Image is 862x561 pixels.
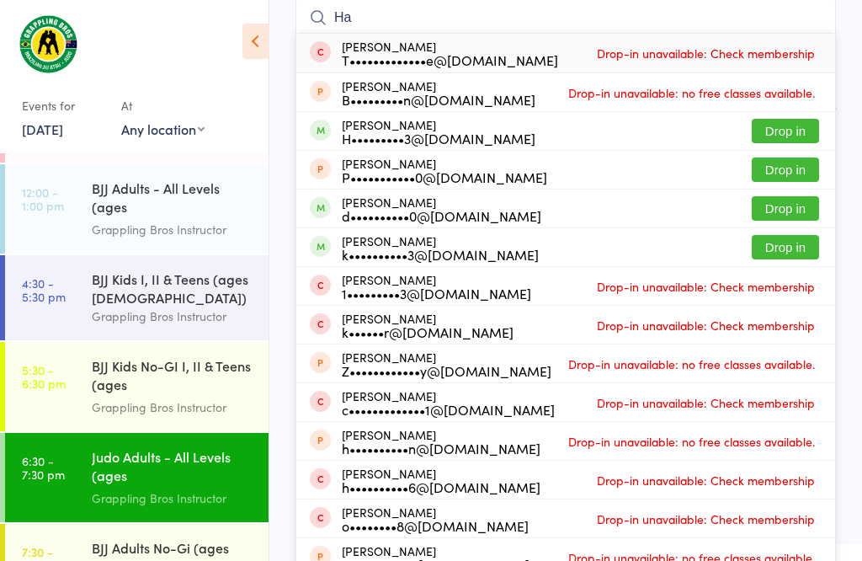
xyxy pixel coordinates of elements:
[593,274,819,299] span: Drop-in unavailable: Check membership
[22,120,63,138] a: [DATE]
[342,157,547,184] div: [PERSON_NAME]
[342,248,539,261] div: k••••••••••3@[DOMAIN_NAME]
[593,390,819,415] span: Drop-in unavailable: Check membership
[92,356,254,398] div: BJJ Kids No-GI I, II & Teens (ages [DEMOGRAPHIC_DATA])
[92,307,254,326] div: Grappling Bros Instructor
[593,40,819,66] span: Drop-in unavailable: Check membership
[342,195,541,222] div: [PERSON_NAME]
[342,428,540,455] div: [PERSON_NAME]
[22,92,104,120] div: Events for
[342,118,535,145] div: [PERSON_NAME]
[342,312,513,339] div: [PERSON_NAME]
[342,40,558,67] div: [PERSON_NAME]
[121,92,205,120] div: At
[342,389,555,416] div: [PERSON_NAME]
[5,255,269,340] a: 4:30 -5:30 pmBJJ Kids I, II & Teens (ages [DEMOGRAPHIC_DATA])Grappling Bros Instructor
[17,13,80,75] img: Grappling Bros Wollongong
[342,505,529,532] div: [PERSON_NAME]
[342,403,555,416] div: c•••••••••••••1@[DOMAIN_NAME]
[5,342,269,431] a: 5:30 -6:30 pmBJJ Kids No-GI I, II & Teens (ages [DEMOGRAPHIC_DATA])Grappling Bros Instructor
[593,467,819,493] span: Drop-in unavailable: Check membership
[22,454,65,481] time: 6:30 - 7:30 pm
[5,164,269,254] a: 12:00 -1:00 pmBJJ Adults - All Levels (ages [DEMOGRAPHIC_DATA]+)Grappling Bros Instructor
[564,429,819,454] span: Drop-in unavailable: no free classes available.
[22,363,66,390] time: 5:30 - 6:30 pm
[92,447,254,489] div: Judo Adults - All Levels (ages [DEMOGRAPHIC_DATA]+)
[342,209,541,222] div: d••••••••••0@[DOMAIN_NAME]
[342,350,551,377] div: [PERSON_NAME]
[342,53,558,67] div: T•••••••••••••e@[DOMAIN_NAME]
[342,325,513,339] div: k••••••r@[DOMAIN_NAME]
[752,235,819,259] button: Drop in
[342,170,547,184] div: P•••••••••••0@[DOMAIN_NAME]
[342,519,529,532] div: o••••••••8@[DOMAIN_NAME]
[342,480,540,494] div: h••••••••••6@[DOMAIN_NAME]
[92,179,254,220] div: BJJ Adults - All Levels (ages [DEMOGRAPHIC_DATA]+)
[564,80,819,105] span: Drop-in unavailable: no free classes available.
[342,467,540,494] div: [PERSON_NAME]
[342,131,535,145] div: H•••••••••3@[DOMAIN_NAME]
[342,93,535,106] div: B•••••••••n@[DOMAIN_NAME]
[593,506,819,532] span: Drop-in unavailable: Check membership
[342,364,551,377] div: Z••••••••••••y@[DOMAIN_NAME]
[342,273,531,300] div: [PERSON_NAME]
[5,433,269,522] a: 6:30 -7:30 pmJudo Adults - All Levels (ages [DEMOGRAPHIC_DATA]+)Grappling Bros Instructor
[22,185,64,212] time: 12:00 - 1:00 pm
[92,220,254,239] div: Grappling Bros Instructor
[342,234,539,261] div: [PERSON_NAME]
[593,313,819,338] span: Drop-in unavailable: Check membership
[342,441,540,455] div: h••••••••••n@[DOMAIN_NAME]
[121,120,205,138] div: Any location
[342,79,535,106] div: [PERSON_NAME]
[92,398,254,417] div: Grappling Bros Instructor
[342,286,531,300] div: 1•••••••••3@[DOMAIN_NAME]
[92,270,254,307] div: BJJ Kids I, II & Teens (ages [DEMOGRAPHIC_DATA])
[752,158,819,182] button: Drop in
[752,119,819,143] button: Drop in
[22,276,66,303] time: 4:30 - 5:30 pm
[92,489,254,508] div: Grappling Bros Instructor
[752,196,819,221] button: Drop in
[564,351,819,377] span: Drop-in unavailable: no free classes available.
